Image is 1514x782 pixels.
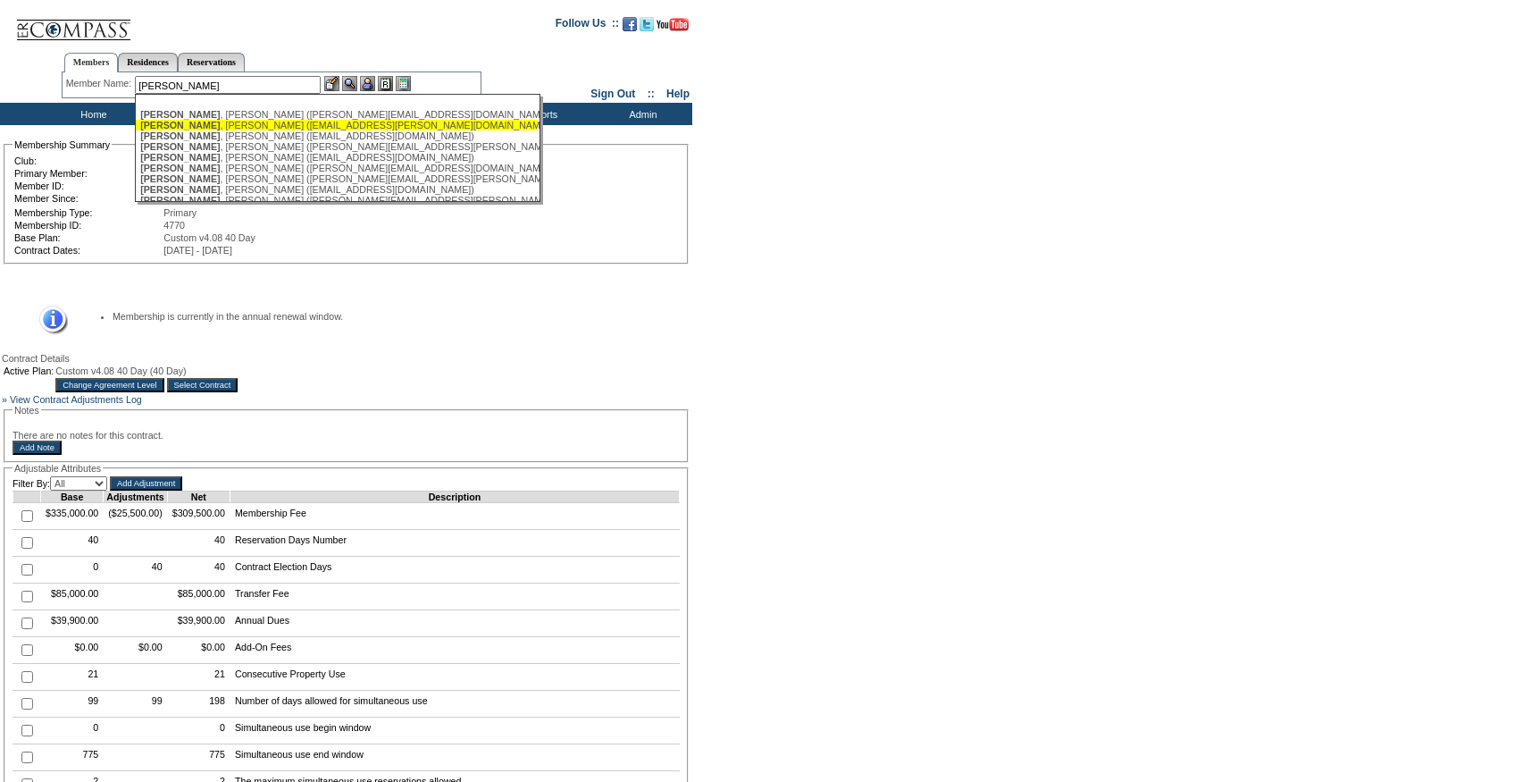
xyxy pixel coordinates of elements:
img: View [342,76,357,91]
img: Subscribe to our YouTube Channel [657,18,689,31]
div: , [PERSON_NAME] ([PERSON_NAME][EMAIL_ADDRESS][DOMAIN_NAME]) [140,163,533,173]
a: Follow us on Twitter [640,22,654,33]
div: , [PERSON_NAME] ([PERSON_NAME][EMAIL_ADDRESS][PERSON_NAME][DOMAIN_NAME]) [140,195,533,206]
a: Become our fan on Facebook [623,22,637,33]
span: [PERSON_NAME] [140,141,220,152]
a: Residences [118,53,178,71]
div: Contract Details [2,353,690,364]
td: Membership Type: [14,207,162,218]
td: Filter By: [13,476,107,491]
td: Add-On Fees [230,637,679,664]
td: 0 [167,718,230,744]
td: Base Plan: [14,232,162,243]
span: Custom v4.08 40 Day (40 Day) [55,366,186,376]
td: Transfer Fee [230,584,679,610]
td: 775 [41,744,104,771]
img: Impersonate [360,76,375,91]
img: b_edit.gif [324,76,339,91]
td: 40 [167,557,230,584]
td: $39,900.00 [167,610,230,637]
img: Follow us on Twitter [640,17,654,31]
div: , [PERSON_NAME] ([EMAIL_ADDRESS][PERSON_NAME][DOMAIN_NAME]) [140,120,533,130]
td: 0 [41,718,104,744]
td: Member Since: [14,193,169,204]
td: 21 [41,664,104,691]
td: 21 [167,664,230,691]
span: [PERSON_NAME] [140,152,220,163]
td: Base [41,492,104,503]
td: Primary Member: [14,168,169,179]
td: Annual Dues [230,610,679,637]
td: 40 [104,557,167,584]
td: $39,900.00 [41,610,104,637]
td: $0.00 [167,637,230,664]
input: Select Contract [167,378,238,392]
div: , [PERSON_NAME] ([PERSON_NAME][EMAIL_ADDRESS][PERSON_NAME][DOMAIN_NAME]) [140,141,533,152]
div: Member Name: [66,76,135,91]
td: Membership ID: [14,220,162,231]
td: Member ID: [14,181,169,191]
a: Sign Out [590,88,635,100]
td: 40 [41,530,104,557]
input: Add Note [13,441,62,455]
div: , [PERSON_NAME] ([EMAIL_ADDRESS][DOMAIN_NAME]) [140,130,533,141]
legend: Membership Summary [13,139,112,150]
a: Subscribe to our YouTube Channel [657,22,689,33]
td: Contract Dates: [14,245,162,256]
td: Adjustments [104,492,167,503]
span: Primary [163,207,197,218]
a: Members [64,53,119,72]
legend: Adjustable Attributes [13,463,103,474]
span: [PERSON_NAME] [140,195,220,206]
td: $335,000.00 [41,503,104,530]
span: [PERSON_NAME] [140,109,220,120]
td: Home [40,103,143,125]
span: :: [648,88,655,100]
span: [PERSON_NAME] [140,163,220,173]
td: $85,000.00 [167,584,230,610]
td: Description [230,492,679,503]
span: [PERSON_NAME] [140,120,220,130]
img: Compass Home [15,4,131,41]
span: 4770 [163,220,185,231]
td: 40 [167,530,230,557]
legend: Notes [13,405,41,416]
div: , [PERSON_NAME] ([PERSON_NAME][EMAIL_ADDRESS][DOMAIN_NAME]) [140,109,533,120]
input: Add Adjustment [110,476,182,491]
div: , [PERSON_NAME] ([PERSON_NAME][EMAIL_ADDRESS][PERSON_NAME][DOMAIN_NAME]) [140,173,533,184]
td: Admin [590,103,692,125]
img: Become our fan on Facebook [623,17,637,31]
td: $0.00 [41,637,104,664]
input: Change Agreement Level [55,378,163,392]
span: [PERSON_NAME] [140,173,220,184]
td: Club: [14,156,169,166]
td: 99 [104,691,167,718]
td: Simultaneous use begin window [230,718,679,744]
span: [DATE] - [DATE] [163,245,232,256]
img: b_calculator.gif [396,76,411,91]
td: 775 [167,744,230,771]
span: There are no notes for this contract. [13,430,163,441]
a: Help [666,88,690,100]
td: ($25,500.00) [104,503,167,530]
span: [PERSON_NAME] [140,130,220,141]
div: , [PERSON_NAME] ([EMAIL_ADDRESS][DOMAIN_NAME]) [140,184,533,195]
td: 99 [41,691,104,718]
td: Simultaneous use end window [230,744,679,771]
td: Consecutive Property Use [230,664,679,691]
td: 0 [41,557,104,584]
td: $0.00 [104,637,167,664]
span: Custom v4.08 40 Day [163,232,255,243]
td: Number of days allowed for simultaneous use [230,691,679,718]
td: $85,000.00 [41,584,104,610]
li: Membership is currently in the annual renewal window. [113,311,662,322]
img: Reservations [378,76,393,91]
a: Reservations [178,53,245,71]
td: Active Plan: [4,366,54,376]
div: , [PERSON_NAME] ([EMAIL_ADDRESS][DOMAIN_NAME]) [140,152,533,163]
td: 198 [167,691,230,718]
a: » View Contract Adjustments Log [2,394,142,405]
span: [PERSON_NAME] [140,184,220,195]
td: Reservation Days Number [230,530,679,557]
td: Contract Election Days [230,557,679,584]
